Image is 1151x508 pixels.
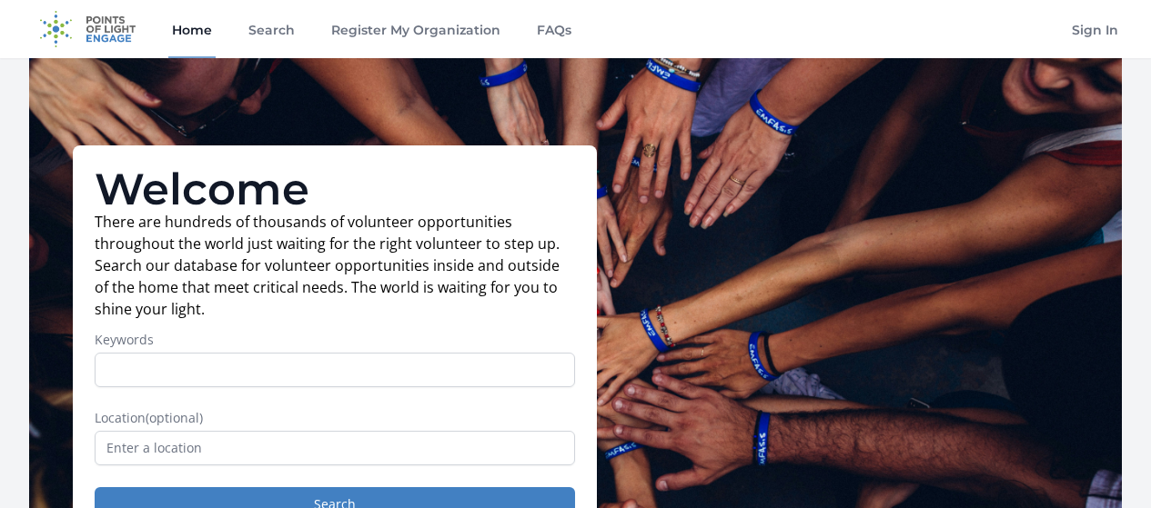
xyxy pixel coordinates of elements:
[95,331,575,349] label: Keywords
[95,211,575,320] p: There are hundreds of thousands of volunteer opportunities throughout the world just waiting for ...
[95,409,575,427] label: Location
[95,167,575,211] h1: Welcome
[146,409,203,426] span: (optional)
[95,431,575,465] input: Enter a location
